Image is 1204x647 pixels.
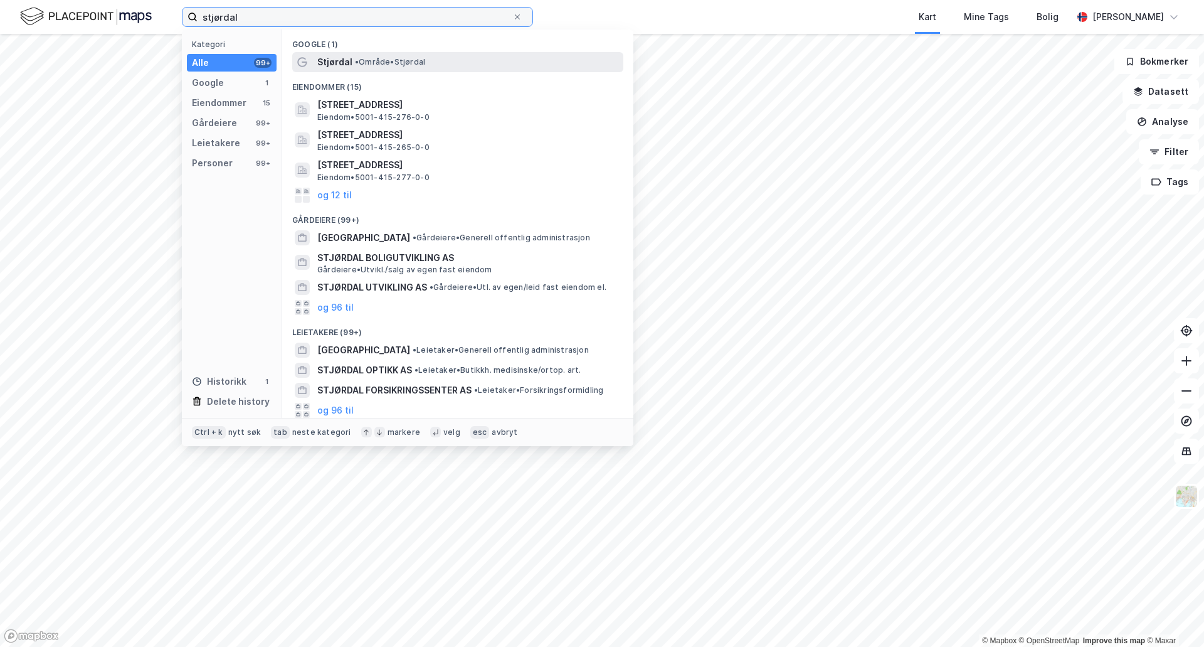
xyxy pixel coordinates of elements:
[192,156,233,171] div: Personer
[355,57,359,67] span: •
[254,138,272,148] div: 99+
[317,97,618,112] span: [STREET_ADDRESS]
[317,250,618,265] span: STJØRDAL BOLIGUTVIKLING AS
[261,78,272,88] div: 1
[1114,49,1199,74] button: Bokmerker
[470,426,490,439] div: esc
[964,9,1009,24] div: Mine Tags
[271,426,290,439] div: tab
[982,636,1017,645] a: Mapbox
[1141,587,1204,647] div: Kontrollprogram for chat
[198,8,512,26] input: Søk på adresse, matrikkel, gårdeiere, leietakere eller personer
[317,173,430,183] span: Eiendom • 5001-415-277-0-0
[474,385,478,395] span: •
[261,98,272,108] div: 15
[282,29,633,52] div: Google (1)
[1019,636,1080,645] a: OpenStreetMap
[317,280,427,295] span: STJØRDAL UTVIKLING AS
[415,365,581,375] span: Leietaker • Butikkh. medisinske/ortop. art.
[292,427,351,437] div: neste kategori
[415,365,418,375] span: •
[1083,636,1145,645] a: Improve this map
[282,72,633,95] div: Eiendommer (15)
[317,343,410,358] span: [GEOGRAPHIC_DATA]
[919,9,936,24] div: Kart
[254,158,272,168] div: 99+
[1139,139,1199,164] button: Filter
[317,112,430,122] span: Eiendom • 5001-415-276-0-0
[228,427,261,437] div: nytt søk
[1126,109,1199,134] button: Analyse
[261,377,272,387] div: 1
[317,300,354,315] button: og 96 til
[207,394,270,409] div: Delete history
[430,282,433,292] span: •
[317,363,412,378] span: STJØRDAL OPTIKK AS
[317,142,430,152] span: Eiendom • 5001-415-265-0-0
[282,205,633,228] div: Gårdeiere (99+)
[355,57,425,67] span: Område • Stjørdal
[1141,587,1204,647] iframe: Chat Widget
[317,265,492,275] span: Gårdeiere • Utvikl./salg av egen fast eiendom
[254,58,272,68] div: 99+
[388,427,420,437] div: markere
[413,345,416,355] span: •
[317,188,352,203] button: og 12 til
[1037,9,1059,24] div: Bolig
[413,233,416,242] span: •
[192,426,226,439] div: Ctrl + k
[1175,484,1198,508] img: Z
[192,40,277,49] div: Kategori
[1122,79,1199,104] button: Datasett
[317,55,352,70] span: Stjørdal
[317,127,618,142] span: [STREET_ADDRESS]
[430,282,606,292] span: Gårdeiere • Utl. av egen/leid fast eiendom el.
[192,95,246,110] div: Eiendommer
[474,385,603,395] span: Leietaker • Forsikringsformidling
[317,403,354,418] button: og 96 til
[1141,169,1199,195] button: Tags
[282,318,633,340] div: Leietakere (99+)
[192,374,246,389] div: Historikk
[317,383,472,398] span: STJØRDAL FORSIKRINGSSENTER AS
[317,230,410,245] span: [GEOGRAPHIC_DATA]
[492,427,517,437] div: avbryt
[192,115,237,131] div: Gårdeiere
[192,75,224,90] div: Google
[413,345,589,355] span: Leietaker • Generell offentlig administrasjon
[4,629,59,643] a: Mapbox homepage
[254,118,272,128] div: 99+
[20,6,152,28] img: logo.f888ab2527a4732fd821a326f86c7f29.svg
[317,158,618,173] span: [STREET_ADDRESS]
[443,427,460,437] div: velg
[192,55,209,70] div: Alle
[1092,9,1164,24] div: [PERSON_NAME]
[413,233,590,243] span: Gårdeiere • Generell offentlig administrasjon
[192,136,240,151] div: Leietakere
